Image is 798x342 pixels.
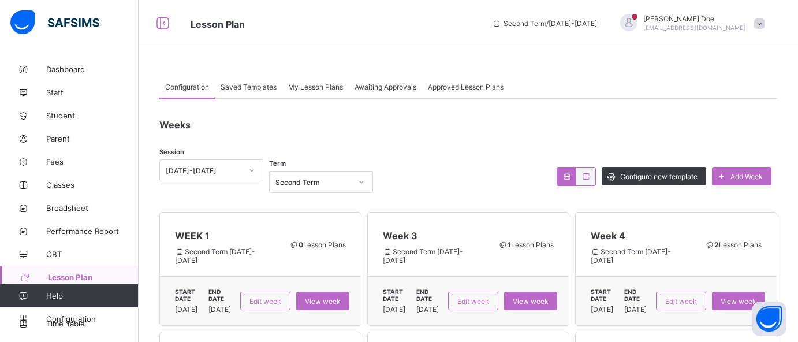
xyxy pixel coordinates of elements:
span: [DATE] [624,305,647,314]
img: safsims [10,10,99,35]
span: Configure new template [620,172,698,181]
span: Awaiting Approvals [355,83,416,91]
span: Lesson Plan [48,273,139,282]
div: JohnDoe [609,14,770,33]
span: Performance Report [46,226,139,236]
span: Session [159,148,184,156]
span: Second Term [DATE]-[DATE] [175,247,276,265]
span: Fees [46,157,139,166]
div: [DATE]-[DATE] [166,166,242,175]
b: 2 [714,240,719,249]
span: Term [269,159,286,168]
b: 0 [299,240,303,249]
span: CBT [46,250,139,259]
div: Second Term [275,178,352,187]
span: START DATE [175,288,205,302]
span: Approved Lesson Plans [428,83,504,91]
span: Broadsheet [46,203,139,213]
span: Saved Templates [221,83,277,91]
span: Help [46,291,138,300]
span: Lesson Plans [498,240,554,249]
span: Week 3 [383,230,485,241]
span: View week [513,297,549,306]
span: Lesson Plans [704,240,762,249]
span: [DATE] [175,305,202,314]
span: Edit week [249,297,281,306]
span: Second Term [DATE]-[DATE] [591,247,692,265]
span: Edit week [457,297,489,306]
span: END DATE [208,288,234,302]
span: [EMAIL_ADDRESS][DOMAIN_NAME] [643,24,745,31]
span: [DATE] [383,305,409,314]
span: Add Week [730,172,763,181]
span: Parent [46,134,139,143]
span: START DATE [383,288,413,302]
span: Second Term [DATE]-[DATE] [383,247,485,265]
span: My Lesson Plans [288,83,343,91]
span: Lesson Plan [191,18,245,30]
span: [DATE] [591,305,617,314]
span: Week 4 [591,230,692,241]
span: Edit week [665,297,697,306]
span: session/term information [492,19,597,28]
span: [DATE] [208,305,231,314]
span: Staff [46,88,139,97]
button: Open asap [752,302,786,336]
span: END DATE [416,288,442,302]
span: Lesson Plans [289,240,346,249]
span: Classes [46,180,139,189]
span: Configuration [165,83,209,91]
span: [PERSON_NAME] Doe [643,14,745,23]
span: Configuration [46,314,138,324]
span: Student [46,111,139,120]
span: END DATE [624,288,650,302]
span: View week [305,297,341,306]
span: START DATE [591,288,621,302]
span: Dashboard [46,65,139,74]
span: [DATE] [416,305,439,314]
span: WEEK 1 [175,230,276,241]
span: View week [721,297,756,306]
span: Weeks [159,119,191,131]
b: 1 [508,240,511,249]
